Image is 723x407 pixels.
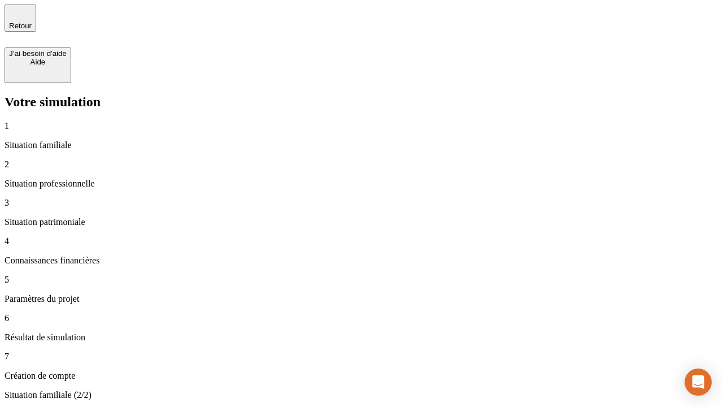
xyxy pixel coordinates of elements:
[5,5,36,32] button: Retour
[9,21,32,30] span: Retour
[5,371,718,381] p: Création de compte
[5,159,718,170] p: 2
[5,294,718,304] p: Paramètres du projet
[5,94,718,110] h2: Votre simulation
[5,332,718,343] p: Résultat de simulation
[5,47,71,83] button: J’ai besoin d'aideAide
[9,49,67,58] div: J’ai besoin d'aide
[5,179,718,189] p: Situation professionnelle
[5,256,718,266] p: Connaissances financières
[9,58,67,66] div: Aide
[5,140,718,150] p: Situation familiale
[5,121,718,131] p: 1
[5,352,718,362] p: 7
[685,369,712,396] div: Open Intercom Messenger
[5,198,718,208] p: 3
[5,313,718,323] p: 6
[5,390,718,400] p: Situation familiale (2/2)
[5,275,718,285] p: 5
[5,236,718,246] p: 4
[5,217,718,227] p: Situation patrimoniale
